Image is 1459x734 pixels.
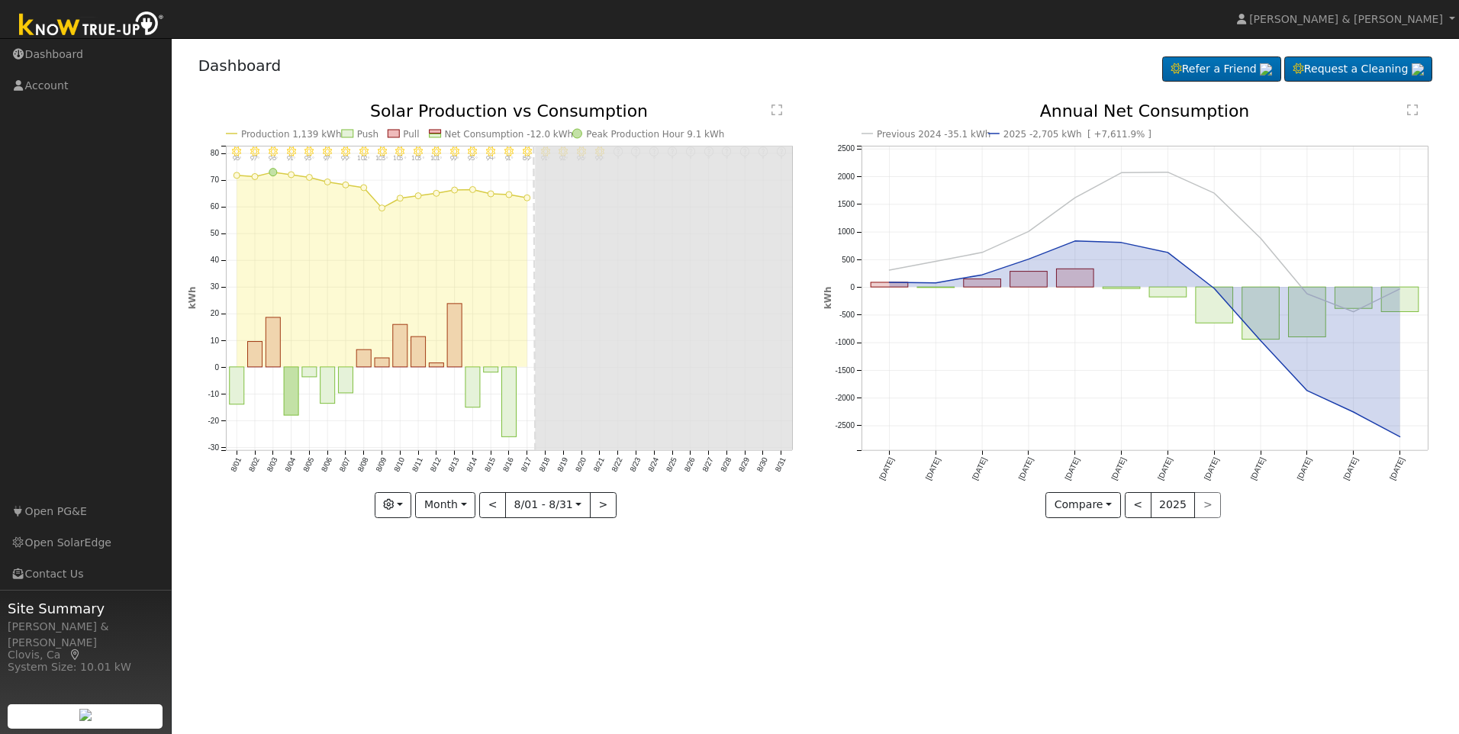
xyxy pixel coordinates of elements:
circle: onclick="" [1212,285,1218,291]
text: [DATE] [1064,456,1081,481]
circle: onclick="" [324,179,330,185]
text: 8/27 [701,456,714,474]
circle: onclick="" [506,192,512,198]
rect: onclick="" [1335,287,1373,308]
circle: onclick="" [932,280,939,286]
text: [DATE] [1203,456,1220,481]
text: Push [356,129,378,140]
text: 8/06 [320,456,333,474]
p: 98° [229,156,243,162]
p: 103° [375,156,389,162]
circle: onclick="" [1165,169,1171,175]
text: 8/23 [628,456,642,474]
text: kWh [823,287,833,310]
text: -2500 [835,422,855,430]
rect: onclick="" [301,367,316,377]
text: -10 [208,390,219,398]
circle: onclick="" [1119,170,1125,176]
text: [DATE] [924,456,942,481]
rect: onclick="" [483,367,498,372]
i: 8/04 - Clear [286,146,295,156]
circle: onclick="" [378,205,385,211]
circle: onclick="" [488,191,494,197]
p: 102° [356,156,371,162]
rect: onclick="" [1149,287,1187,297]
text: -500 [839,311,855,319]
circle: onclick="" [1212,190,1218,196]
i: 8/01 - Clear [232,146,241,156]
rect: onclick="" [320,367,334,404]
div: [PERSON_NAME] & [PERSON_NAME] [8,619,163,651]
img: retrieve [79,709,92,721]
i: 8/06 - Clear [323,146,332,156]
text: [DATE] [1342,456,1360,481]
button: Month [415,492,475,518]
circle: onclick="" [887,267,893,273]
text: Production 1,139 kWh [241,129,342,140]
text: 50 [210,230,219,238]
circle: onclick="" [306,175,312,181]
i: 8/11 - Clear [414,146,423,156]
p: 94° [483,156,498,162]
text: 8/09 [374,456,388,474]
circle: onclick="" [1165,249,1171,256]
text: 8/16 [501,456,515,474]
text: -30 [208,443,219,452]
i: 8/05 - Clear [304,146,314,156]
text: [DATE] [1110,456,1127,481]
text: 8/18 [537,456,551,474]
text: 8/02 [246,456,260,474]
text: 8/08 [356,456,369,474]
circle: onclick="" [1397,286,1403,292]
text: 8/28 [719,456,733,474]
text: 8/26 [682,456,696,474]
text: 30 [210,283,219,291]
text: 8/24 [646,456,660,474]
p: 97° [247,156,262,162]
circle: onclick="" [252,174,258,180]
p: 93° [301,156,316,162]
text: 8/21 [591,456,605,474]
i: 8/14 - Clear [468,146,477,156]
text: 40 [210,256,219,265]
circle: onclick="" [269,169,276,176]
text: 8/29 [737,456,751,474]
text: 8/22 [610,456,623,474]
circle: onclick="" [1258,338,1264,344]
i: 8/13 - Clear [449,146,459,156]
text: -1000 [835,339,855,347]
img: retrieve [1412,63,1424,76]
text: 2500 [838,145,855,153]
rect: onclick="" [447,304,462,367]
rect: onclick="" [338,367,353,393]
text: 8/15 [483,456,497,474]
circle: onclick="" [1026,256,1032,262]
img: retrieve [1260,63,1272,76]
a: Dashboard [198,56,282,75]
text:  [1407,104,1418,116]
circle: onclick="" [932,259,939,265]
i: 8/12 - Clear [432,146,441,156]
rect: onclick="" [392,325,407,368]
p: 91° [501,156,516,162]
text: [DATE] [878,456,895,481]
p: 97° [320,156,334,162]
button: > [590,492,617,518]
text: 8/17 [519,456,533,474]
rect: onclick="" [1057,269,1094,288]
circle: onclick="" [415,193,421,199]
a: Map [68,649,82,661]
text: Pull [403,129,419,140]
circle: onclick="" [433,191,440,197]
text: kWh [187,287,198,310]
text:  [771,104,782,116]
circle: onclick="" [288,172,294,178]
text: 80 [210,150,219,158]
button: Compare [1045,492,1121,518]
button: < [1125,492,1151,518]
text: 8/31 [773,456,787,474]
circle: onclick="" [1397,434,1403,440]
p: 99° [338,156,353,162]
text: [DATE] [1389,456,1406,481]
rect: onclick="" [1242,287,1280,340]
